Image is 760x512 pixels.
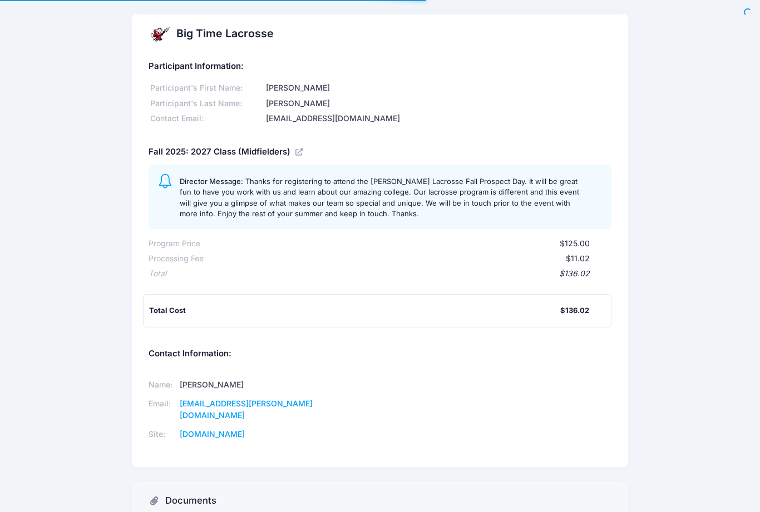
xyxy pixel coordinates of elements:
[166,268,590,280] div: $136.02
[149,82,264,94] div: Participant's First Name:
[165,495,216,506] h3: Documents
[560,238,590,248] span: $125.00
[176,375,366,394] td: [PERSON_NAME]
[180,399,313,420] a: [EMAIL_ADDRESS][PERSON_NAME][DOMAIN_NAME]
[149,147,290,157] h5: Fall 2025: 2027 Class (Midfielders)
[295,147,304,157] a: View Registration Details
[180,177,243,186] span: Director Message:
[149,113,264,125] div: Contact Email:
[560,305,589,316] div: $136.02
[149,62,612,72] h5: Participant Information:
[149,349,612,359] h5: Contact Information:
[176,27,274,40] h2: Big Time Lacrosse
[264,82,611,94] div: [PERSON_NAME]
[204,253,590,265] div: $11.02
[264,113,611,125] div: [EMAIL_ADDRESS][DOMAIN_NAME]
[180,177,579,218] span: Thanks for registering to attend the [PERSON_NAME] Lacrosse Fall Prospect Day. It will be great f...
[149,425,176,444] td: Site:
[149,268,166,280] div: Total
[149,253,204,265] div: Processing Fee
[149,305,561,316] div: Total Cost
[180,429,245,439] a: [DOMAIN_NAME]
[149,238,200,250] div: Program Price
[149,98,264,110] div: Participant's Last Name:
[149,375,176,394] td: Name:
[149,394,176,425] td: Email:
[264,98,611,110] div: [PERSON_NAME]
